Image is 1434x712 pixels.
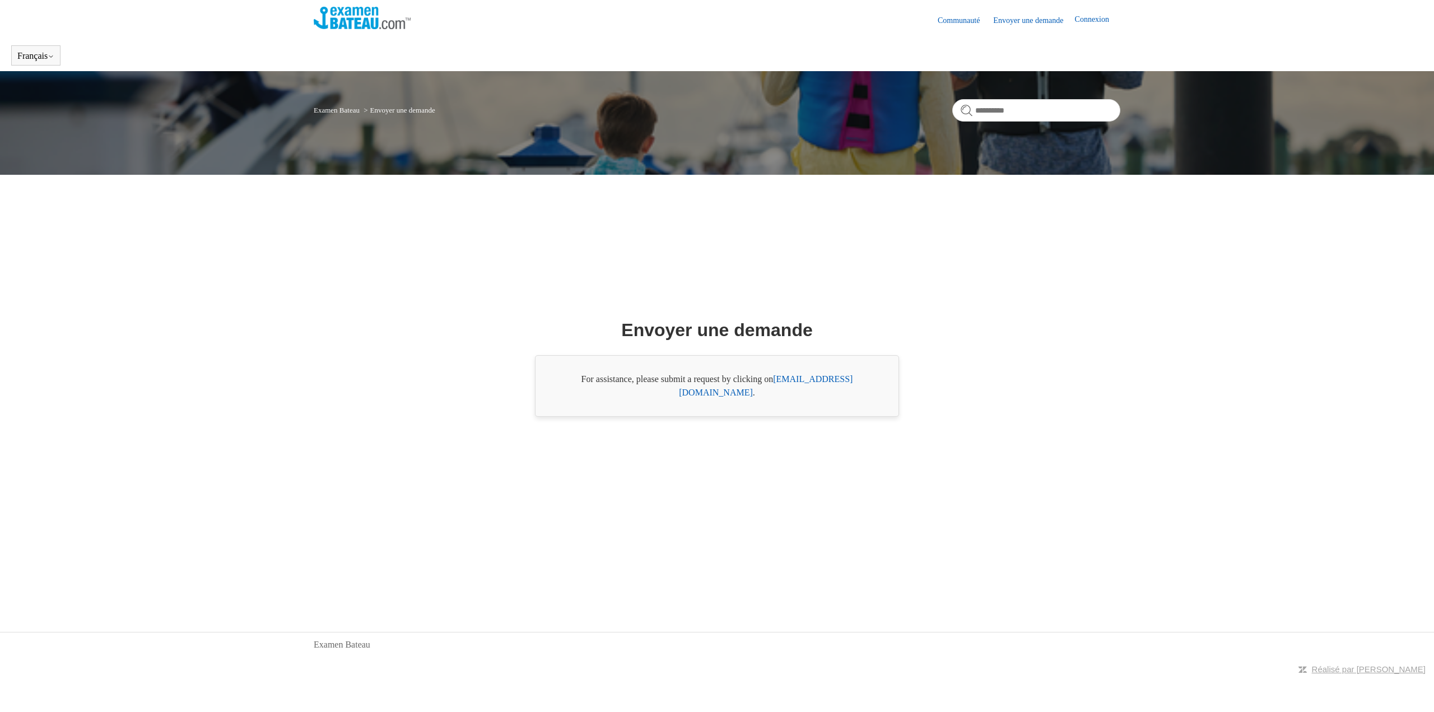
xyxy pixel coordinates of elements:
[361,106,435,114] li: Envoyer une demande
[993,15,1074,26] a: Envoyer une demande
[1312,664,1426,674] a: Réalisé par [PERSON_NAME]
[314,7,411,29] img: Page d’accueil du Centre d’aide Examen Bateau
[952,99,1120,122] input: Rechercher
[17,51,54,61] button: Français
[938,15,991,26] a: Communauté
[314,638,370,651] a: Examen Bateau
[314,106,360,114] a: Examen Bateau
[314,106,361,114] li: Examen Bateau
[621,317,812,343] h1: Envoyer une demande
[1075,13,1120,27] a: Connexion
[1396,674,1426,704] div: Live chat
[535,355,899,417] div: For assistance, please submit a request by clicking on .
